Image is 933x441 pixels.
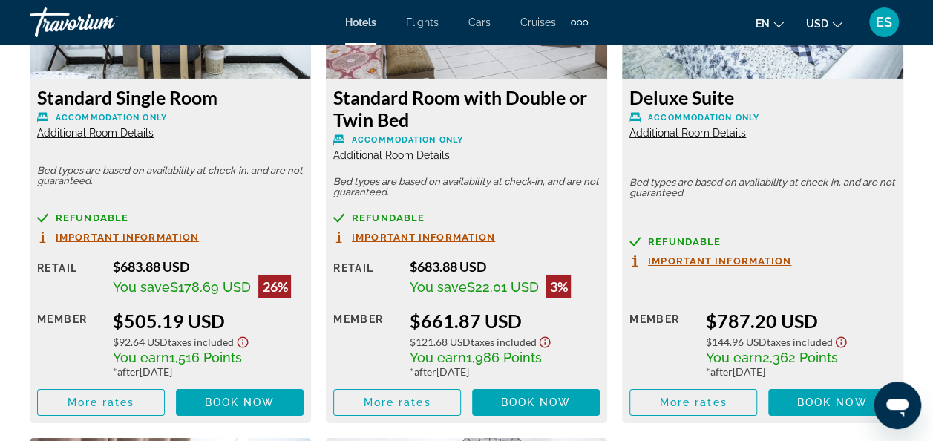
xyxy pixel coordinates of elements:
p: Bed types are based on availability at check-in, and are not guaranteed. [37,166,304,186]
span: Book now [205,396,275,408]
div: * [DATE] [113,365,304,378]
span: Refundable [352,213,425,223]
span: More rates [660,396,727,408]
button: Extra navigation items [571,10,588,34]
span: ES [876,15,892,30]
span: Additional Room Details [629,127,746,139]
a: Refundable [37,212,304,223]
span: Additional Room Details [37,127,154,139]
span: Taxes included [168,336,234,348]
div: * [DATE] [705,365,896,378]
span: after [413,365,436,378]
button: Show Taxes and Fees disclaimer [234,332,252,349]
div: $505.19 USD [113,310,304,332]
button: Important Information [37,231,199,244]
div: $787.20 USD [705,310,896,332]
span: Refundable [56,213,128,223]
button: Show Taxes and Fees disclaimer [832,332,850,349]
span: $178.69 USD [170,279,251,295]
span: Taxes included [470,336,536,348]
iframe: Button to launch messaging window [874,382,921,429]
span: Accommodation Only [648,113,759,122]
button: Important Information [333,231,495,244]
button: User Menu [865,7,903,38]
span: Book now [797,396,868,408]
div: Retail [333,258,398,298]
div: $661.87 USD [409,310,600,332]
div: * [DATE] [409,365,600,378]
a: Travorium [30,3,178,42]
button: Show Taxes and Fees disclaimer [536,332,554,349]
div: Retail [37,258,102,298]
button: Book now [768,389,896,416]
div: $683.88 USD [409,258,600,275]
span: 2,362 Points [762,350,837,365]
span: You save [113,279,170,295]
span: $144.96 USD [705,336,766,348]
div: Member [629,310,694,378]
span: Refundable [648,237,721,246]
span: More rates [364,396,431,408]
span: USD [806,18,828,30]
button: Change currency [806,13,842,34]
a: Refundable [333,212,600,223]
span: Important Information [352,232,495,242]
span: Accommodation Only [56,113,167,122]
p: Bed types are based on availability at check-in, and are not guaranteed. [333,177,600,197]
span: You earn [705,350,762,365]
a: Flights [406,16,439,28]
a: Hotels [345,16,376,28]
div: $683.88 USD [113,258,304,275]
span: More rates [68,396,135,408]
button: Book now [472,389,600,416]
p: Bed types are based on availability at check-in, and are not guaranteed. [629,177,896,198]
div: 3% [546,275,571,298]
span: $22.01 USD [466,279,538,295]
div: 26% [258,275,291,298]
span: after [710,365,732,378]
button: Book now [176,389,304,416]
span: Important Information [648,256,791,266]
span: Important Information [56,232,199,242]
h3: Deluxe Suite [629,86,896,108]
a: Cars [468,16,491,28]
span: You earn [409,350,465,365]
span: $92.64 USD [113,336,168,348]
button: Important Information [629,255,791,267]
button: More rates [37,389,165,416]
span: $121.68 USD [409,336,470,348]
button: More rates [333,389,461,416]
span: Accommodation Only [352,135,463,145]
span: Book now [501,396,572,408]
span: You save [409,279,466,295]
button: Change language [756,13,784,34]
span: en [756,18,770,30]
span: Additional Room Details [333,149,450,161]
h3: Standard Room with Double or Twin Bed [333,86,600,131]
span: 1,516 Points [169,350,242,365]
span: You earn [113,350,169,365]
span: 1,986 Points [465,350,541,365]
div: Member [37,310,102,378]
a: Cruises [520,16,556,28]
span: Taxes included [766,336,832,348]
span: after [117,365,140,378]
h3: Standard Single Room [37,86,304,108]
a: Refundable [629,236,896,247]
button: More rates [629,389,757,416]
div: Member [333,310,398,378]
